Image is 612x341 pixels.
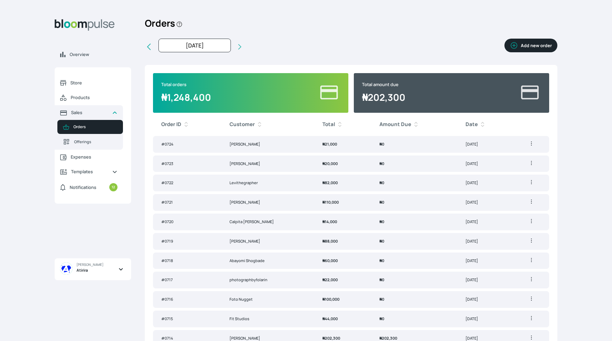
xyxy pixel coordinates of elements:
td: [DATE] [457,155,514,172]
a: Overview [55,47,131,62]
a: Notifications12 [55,179,123,195]
span: 0 [379,219,384,224]
span: Expenses [71,154,117,160]
td: [PERSON_NAME] [221,233,314,250]
td: # 0715 [153,311,221,327]
span: ₦ [322,336,325,341]
td: # 0722 [153,175,221,191]
span: 0 [379,238,384,244]
span: Templates [71,168,107,175]
td: Fit Studios [221,311,314,327]
span: Offerings [74,139,117,145]
span: [PERSON_NAME] [76,262,103,267]
span: ₦ [379,141,382,147]
td: [DATE] [457,253,514,269]
span: Orders [73,124,117,130]
span: 0 [379,200,384,205]
span: 82,000 [322,180,338,185]
a: Offerings [57,134,123,150]
td: [PERSON_NAME] [221,194,314,211]
span: ₦ [379,336,382,341]
td: Abayomi Shogbade [221,253,314,269]
td: [PERSON_NAME] [221,155,314,172]
span: 20,000 [322,161,338,166]
td: # 0716 [153,291,221,308]
span: ₦ [322,200,325,205]
span: Sales [71,109,107,116]
span: 60,000 [322,258,338,263]
span: ₦ [322,258,325,263]
span: ₦ [379,277,382,282]
a: Add new order [504,39,557,55]
span: 21,000 [322,141,337,147]
span: ₦ [379,316,382,321]
span: ₦ [379,297,382,302]
span: 0 [379,258,384,263]
td: [DATE] [457,233,514,250]
button: Add new order [504,39,557,52]
span: ₦ [161,91,167,104]
td: [DATE] [457,214,514,230]
td: # 0718 [153,253,221,269]
td: [DATE] [457,272,514,288]
span: 0 [379,277,384,282]
span: 14,000 [322,219,337,224]
span: Atirira [76,268,88,273]
td: [DATE] [457,311,514,327]
td: # 0724 [153,136,221,153]
span: 44,000 [322,316,338,321]
span: Products [71,94,117,101]
a: Templates [55,164,123,179]
b: Date [465,121,478,128]
span: ₦ [379,180,382,185]
span: 0 [379,161,384,166]
h2: Orders [145,14,183,39]
aside: Sidebar [55,14,131,333]
span: ₦ [379,219,382,224]
td: Foto Nugget [221,291,314,308]
span: ₦ [322,161,325,166]
p: Total amount due [362,81,405,88]
td: Calpita [PERSON_NAME] [221,214,314,230]
span: 202,300 [322,336,340,341]
td: # 0723 [153,155,221,172]
span: Store [70,80,117,86]
a: Store [55,76,123,90]
span: 202,300 [379,336,397,341]
td: # 0719 [153,233,221,250]
small: 12 [109,183,117,191]
span: ₦ [322,180,325,185]
a: Orders [57,120,123,134]
span: Overview [70,51,126,58]
td: [DATE] [457,291,514,308]
b: Order ID [161,121,181,128]
span: 88,000 [322,238,338,244]
span: ₦ [322,316,325,321]
td: photographbyfolarin [221,272,314,288]
a: Sales [55,105,123,120]
span: 0 [379,141,384,147]
span: 100,000 [322,297,339,302]
a: Products [55,90,123,105]
span: 22,000 [322,277,338,282]
span: ₦ [379,258,382,263]
span: ₦ [379,238,382,244]
span: ₦ [322,141,325,147]
span: 0 [379,180,384,185]
span: 1,248,400 [161,91,211,104]
td: # 0717 [153,272,221,288]
span: ₦ [379,200,382,205]
td: [DATE] [457,136,514,153]
span: ₦ [362,91,368,104]
span: ₦ [322,297,325,302]
b: Customer [229,121,255,128]
td: [DATE] [457,175,514,191]
td: [PERSON_NAME] [221,136,314,153]
b: Amount Due [379,121,411,128]
span: ₦ [379,161,382,166]
td: # 0721 [153,194,221,211]
b: Total [322,121,335,128]
span: Notifications [70,184,96,191]
span: ₦ [322,277,325,282]
span: 0 [379,316,384,321]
